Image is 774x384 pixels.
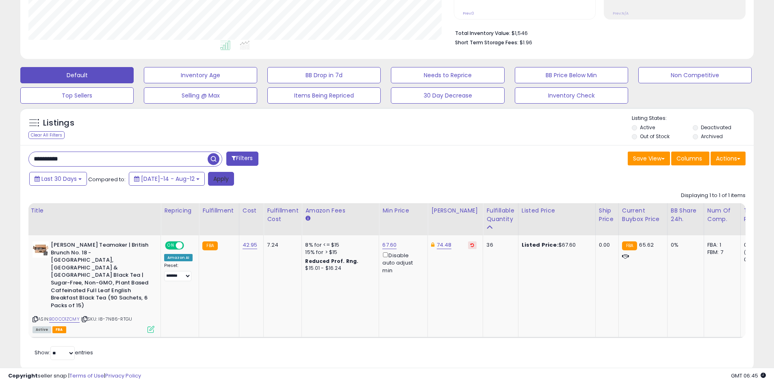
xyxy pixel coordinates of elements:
button: [DATE]-14 - Aug-12 [129,172,205,186]
div: Title [30,206,157,215]
div: 36 [486,241,512,249]
button: BB Price Below Min [515,67,628,83]
div: ASIN: [33,241,154,332]
b: Short Term Storage Fees: [455,39,518,46]
label: Out of Stock [640,133,670,140]
b: Listed Price: [522,241,559,249]
button: Inventory Check [515,87,628,104]
span: 65.62 [639,241,654,249]
button: 30 Day Decrease [391,87,504,104]
p: Listing States: [632,115,754,122]
div: Fulfillable Quantity [486,206,514,223]
div: Total Rev. [744,206,774,223]
span: OFF [183,242,196,249]
b: Reduced Prof. Rng. [305,258,358,265]
div: 0% [671,241,698,249]
div: 7.24 [267,241,295,249]
button: Inventory Age [144,67,257,83]
small: FBA [202,241,217,250]
div: Num of Comp. [707,206,737,223]
div: 15% for > $15 [305,249,373,256]
div: Listed Price [522,206,592,215]
span: | SKU: I8-7N86-RTGU [81,316,132,322]
div: Displaying 1 to 1 of 1 items [681,192,746,200]
small: (0%) [744,249,755,256]
div: FBA: 1 [707,241,734,249]
button: Columns [671,152,709,165]
a: 74.48 [437,241,452,249]
div: Disable auto adjust min [382,251,421,274]
div: seller snap | | [8,372,141,380]
span: [DATE]-14 - Aug-12 [141,175,195,183]
button: Actions [711,152,746,165]
div: Preset: [164,263,193,281]
div: Min Price [382,206,424,215]
div: Clear All Filters [28,131,65,139]
strong: Copyright [8,372,38,380]
div: $67.60 [522,241,589,249]
img: 41ZabP4rbmL._SL40_.jpg [33,241,49,258]
small: Prev: N/A [613,11,629,16]
span: Last 30 Days [41,175,77,183]
span: Compared to: [88,176,126,183]
span: FBA [52,326,66,333]
div: BB Share 24h. [671,206,700,223]
a: 67.60 [382,241,397,249]
div: Amazon AI [164,254,193,261]
h5: Listings [43,117,74,129]
span: ON [166,242,176,249]
a: Privacy Policy [105,372,141,380]
div: Ship Price [599,206,615,223]
button: Selling @ Max [144,87,257,104]
button: Filters [226,152,258,166]
a: B00CO1ZCMY [49,316,80,323]
div: Current Buybox Price [622,206,664,223]
button: BB Drop in 7d [267,67,381,83]
label: Active [640,124,655,131]
a: Terms of Use [69,372,104,380]
a: 42.95 [243,241,258,249]
b: [PERSON_NAME] Teamaker | British Brunch No. 18 - [GEOGRAPHIC_DATA], [GEOGRAPHIC_DATA] & [GEOGRAPH... [51,241,150,311]
span: Columns [676,154,702,163]
div: $15.01 - $16.24 [305,265,373,272]
div: Cost [243,206,260,215]
button: Items Being Repriced [267,87,381,104]
div: [PERSON_NAME] [431,206,479,215]
div: Fulfillment Cost [267,206,298,223]
span: $1.96 [520,39,532,46]
button: Top Sellers [20,87,134,104]
button: Save View [628,152,670,165]
button: Default [20,67,134,83]
small: Amazon Fees. [305,215,310,222]
label: Archived [701,133,723,140]
button: Needs to Reprice [391,67,504,83]
small: FBA [622,241,637,250]
small: Prev: 0 [463,11,474,16]
button: Last 30 Days [29,172,87,186]
span: Show: entries [35,349,93,356]
b: Total Inventory Value: [455,30,510,37]
div: FBM: 7 [707,249,734,256]
li: $1,546 [455,28,739,37]
label: Deactivated [701,124,731,131]
span: 2025-09-12 06:45 GMT [731,372,766,380]
div: Repricing [164,206,195,215]
div: 8% for <= $15 [305,241,373,249]
span: All listings currently available for purchase on Amazon [33,326,51,333]
div: 0.00 [599,241,612,249]
button: Non Competitive [638,67,752,83]
div: Amazon Fees [305,206,375,215]
div: Fulfillment [202,206,235,215]
button: Apply [208,172,234,186]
